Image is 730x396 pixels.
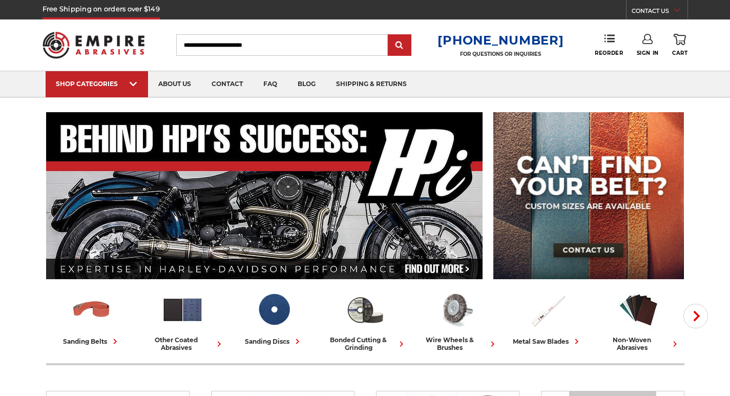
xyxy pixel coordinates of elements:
a: faq [253,71,287,97]
a: sanding discs [233,288,316,347]
img: Non-woven Abrasives [617,288,660,331]
a: metal saw blades [506,288,589,347]
a: CONTACT US [632,5,687,19]
img: Metal Saw Blades [526,288,569,331]
img: Banner for an interview featuring Horsepower Inc who makes Harley performance upgrades featured o... [46,112,483,279]
a: wire wheels & brushes [415,288,498,351]
div: sanding discs [245,336,303,347]
a: Reorder [595,34,623,56]
img: Sanding Discs [253,288,295,331]
img: Sanding Belts [70,288,113,331]
a: other coated abrasives [141,288,224,351]
button: Next [683,304,708,328]
img: Empire Abrasives [43,25,145,65]
a: bonded cutting & grinding [324,288,407,351]
a: Cart [672,34,687,56]
a: contact [201,71,253,97]
img: Other Coated Abrasives [161,288,204,331]
a: about us [148,71,201,97]
div: non-woven abrasives [597,336,680,351]
div: other coated abrasives [141,336,224,351]
span: Sign In [637,50,659,56]
input: Submit [389,35,410,56]
div: wire wheels & brushes [415,336,498,351]
a: non-woven abrasives [597,288,680,351]
div: SHOP CATEGORIES [56,80,138,88]
a: blog [287,71,326,97]
img: promo banner for custom belts. [493,112,684,279]
div: bonded cutting & grinding [324,336,407,351]
a: sanding belts [50,288,133,347]
span: Cart [672,50,687,56]
a: shipping & returns [326,71,417,97]
img: Wire Wheels & Brushes [435,288,477,331]
div: sanding belts [63,336,120,347]
p: FOR QUESTIONS OR INQUIRIES [437,51,564,57]
a: [PHONE_NUMBER] [437,33,564,48]
span: Reorder [595,50,623,56]
img: Bonded Cutting & Grinding [344,288,386,331]
div: metal saw blades [513,336,582,347]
